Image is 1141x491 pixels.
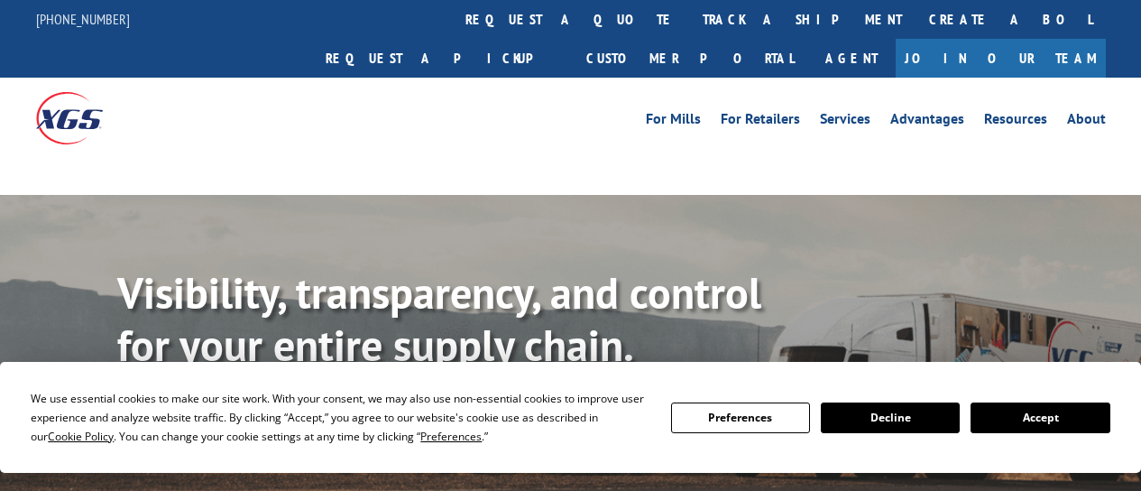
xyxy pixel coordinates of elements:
button: Preferences [671,403,810,433]
span: Preferences [420,429,482,444]
a: Resources [984,112,1047,132]
a: For Retailers [721,112,800,132]
a: Advantages [890,112,964,132]
a: Customer Portal [573,39,807,78]
button: Decline [821,403,960,433]
span: Cookie Policy [48,429,114,444]
a: Join Our Team [896,39,1106,78]
a: For Mills [646,112,701,132]
b: Visibility, transparency, and control for your entire supply chain. [117,264,761,373]
a: [PHONE_NUMBER] [36,10,130,28]
a: About [1067,112,1106,132]
div: We use essential cookies to make our site work. With your consent, we may also use non-essential ... [31,389,649,446]
a: Services [820,112,870,132]
a: Agent [807,39,896,78]
button: Accept [971,403,1109,433]
a: Request a pickup [312,39,573,78]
